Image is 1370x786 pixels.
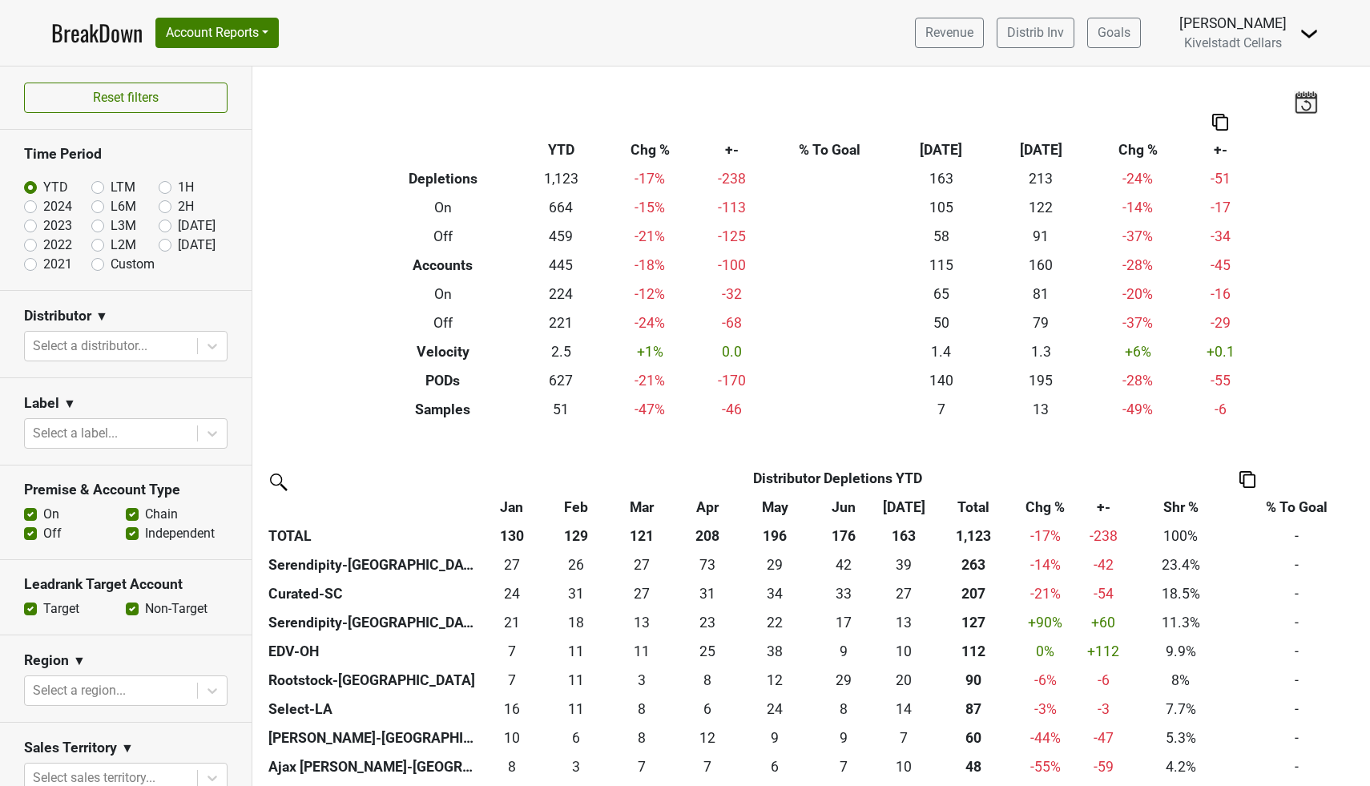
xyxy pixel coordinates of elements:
[1131,695,1230,724] td: 7.7%
[612,670,673,691] div: 3
[1091,366,1185,395] td: -28 %
[1230,522,1363,550] td: -
[519,164,603,193] td: 1,123
[519,135,603,164] th: YTD
[367,193,519,222] th: On
[519,222,603,251] td: 459
[812,695,876,724] td: 8.083
[145,599,208,619] label: Non-Target
[1079,728,1128,748] div: -47
[264,608,480,637] th: Serendipity-[GEOGRAPHIC_DATA]
[544,637,608,666] td: 11.416
[612,554,673,575] div: 27
[519,395,603,424] td: 51
[264,522,480,550] th: TOTAL
[24,576,228,593] h3: Leadrank Target Account
[997,18,1074,48] a: Distrib Inv
[548,612,604,633] div: 18
[1016,695,1075,724] td: -3 %
[484,670,540,691] div: 7
[991,251,1091,280] td: 160
[603,222,697,251] td: -21 %
[816,699,872,719] div: 8
[1185,164,1256,193] td: -51
[548,583,604,604] div: 31
[603,366,697,395] td: -21 %
[891,308,991,337] td: 50
[676,550,739,579] td: 72.58
[264,637,480,666] th: EDV-OH
[608,695,676,724] td: 8
[51,16,143,50] a: BreakDown
[264,468,290,494] img: filter
[697,164,768,193] td: -238
[480,752,544,781] td: 7.583
[178,197,194,216] label: 2H
[876,522,932,550] th: 163
[936,612,1012,633] div: 127
[932,608,1016,637] th: 126.980
[1185,366,1256,395] td: -55
[739,608,812,637] td: 21.74
[519,251,603,280] td: 445
[264,493,480,522] th: &nbsp;: activate to sort column ascending
[24,740,117,756] h3: Sales Territory
[743,554,808,575] div: 29
[603,337,697,366] td: +1 %
[1299,24,1319,43] img: Dropdown Menu
[367,164,519,193] th: Depletions
[367,337,519,366] th: Velocity
[603,164,697,193] td: -17 %
[111,216,136,236] label: L3M
[1185,135,1256,164] th: +-
[608,579,676,608] td: 26.751
[24,146,228,163] h3: Time Period
[544,522,608,550] th: 129
[1079,554,1128,575] div: -42
[608,493,676,522] th: Mar: activate to sort column ascending
[480,724,544,752] td: 9.84
[880,699,929,719] div: 14
[936,641,1012,662] div: 112
[676,666,739,695] td: 8.083
[1185,193,1256,222] td: -17
[111,197,136,216] label: L6M
[743,583,808,604] div: 34
[603,251,697,280] td: -18 %
[43,216,72,236] label: 2023
[544,695,608,724] td: 11.167
[367,395,519,424] th: Samples
[1294,91,1318,113] img: last_updated_date
[519,193,603,222] td: 664
[680,728,735,748] div: 12
[1016,724,1075,752] td: -44 %
[816,670,872,691] div: 29
[932,637,1016,666] th: 111.663
[484,554,540,575] div: 27
[697,135,768,164] th: +-
[544,608,608,637] td: 17.74
[603,135,697,164] th: Chg %
[178,236,216,255] label: [DATE]
[1091,193,1185,222] td: -14 %
[1016,637,1075,666] td: 0 %
[1087,18,1141,48] a: Goals
[1091,308,1185,337] td: -37 %
[1016,666,1075,695] td: -6 %
[932,724,1016,752] th: 60.000
[155,18,279,48] button: Account Reports
[608,666,676,695] td: 2.917
[1079,641,1128,662] div: +112
[915,18,984,48] a: Revenue
[367,251,519,280] th: Accounts
[608,550,676,579] td: 27
[739,522,812,550] th: 196
[519,366,603,395] td: 627
[1131,493,1230,522] th: Shr %: activate to sort column ascending
[264,550,480,579] th: Serendipity-[GEOGRAPHIC_DATA]
[367,366,519,395] th: PODs
[1239,471,1255,488] img: Copy to clipboard
[891,366,991,395] td: 140
[743,728,808,748] div: 9
[697,251,768,280] td: -100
